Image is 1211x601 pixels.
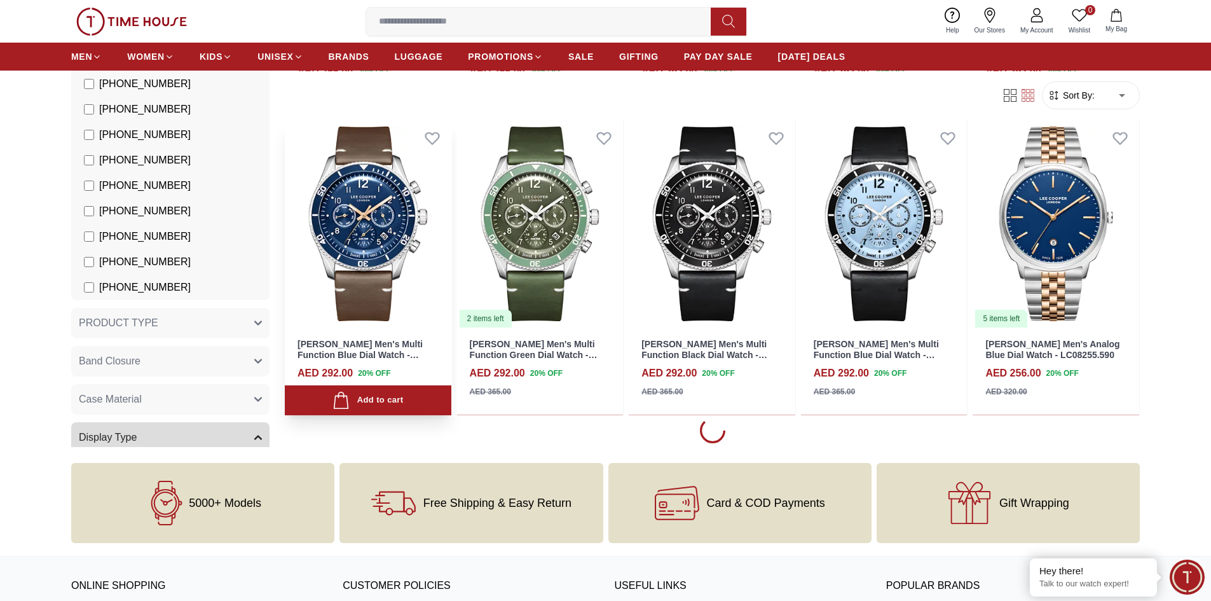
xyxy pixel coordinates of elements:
span: PAY DAY SALE [684,50,753,63]
input: [PHONE_NUMBER] [84,181,94,191]
a: 0Wishlist [1061,5,1098,38]
span: MEN [71,50,92,63]
a: SALE [568,45,594,68]
span: GIFTING [619,50,659,63]
a: [PERSON_NAME] Men's Analog Blue Dial Watch - LC08255.590 [985,339,1119,360]
a: [DATE] DEALS [778,45,845,68]
button: Display Type [71,423,270,453]
a: UNISEX [257,45,303,68]
span: [PHONE_NUMBER] [99,128,191,143]
a: Help [938,5,967,38]
a: BRANDS [329,45,369,68]
button: PRODUCT TYPE [71,308,270,339]
span: 5000+ Models [189,497,261,509]
h4: AED 292.00 [470,366,525,381]
span: Our Stores [969,25,1010,35]
input: [PHONE_NUMBER] [84,156,94,166]
button: Case Material [71,385,270,415]
span: 0 [1085,5,1095,15]
button: Sort By: [1048,89,1095,102]
span: WOMEN [127,50,165,63]
span: Help [941,25,964,35]
span: Display Type [79,431,137,446]
img: Lee Cooper Men's Multi Function Blue Dial Watch - LC08260.301 [801,119,968,329]
a: Lee Cooper Men's Multi Function Green Dial Watch - LC08260.3752 items left [457,119,624,329]
span: BRANDS [329,50,369,63]
span: 20 % OFF [702,368,734,379]
span: 20 % OFF [1046,368,1079,379]
input: [PHONE_NUMBER] [84,105,94,115]
h3: Popular Brands [886,577,1140,596]
span: SALE [568,50,594,63]
span: Sort By: [1060,89,1095,102]
input: [PHONE_NUMBER] [84,258,94,268]
a: Lee Cooper Men's Analog Blue Dial Watch - LC08255.5905 items left [973,119,1139,329]
input: [PHONE_NUMBER] [84,232,94,242]
div: AED 365.00 [470,386,511,397]
span: [PHONE_NUMBER] [99,204,191,219]
span: PROMOTIONS [468,50,533,63]
div: Chat Widget [1170,560,1205,595]
input: [PHONE_NUMBER] [84,130,94,141]
input: [PHONE_NUMBER] [84,79,94,90]
img: ... [76,8,187,36]
a: [PERSON_NAME] Men's Multi Function Green Dial Watch - LC08260.375 [470,339,598,371]
img: Lee Cooper Men's Multi Function Blue Dial Watch - LC08260.394 [285,119,451,329]
span: 20 % OFF [874,368,907,379]
button: Add to cart [285,385,451,415]
a: KIDS [200,45,232,68]
a: MEN [71,45,102,68]
span: Wishlist [1064,25,1095,35]
input: [PHONE_NUMBER] [84,283,94,293]
h4: AED 292.00 [298,366,353,381]
span: LUGGAGE [395,50,443,63]
span: My Bag [1100,24,1132,34]
div: 5 items left [975,310,1027,328]
span: Band Closure [79,354,140,370]
span: 20 % OFF [358,368,390,379]
span: UNISEX [257,50,293,63]
span: 20 % OFF [530,368,563,379]
span: PRODUCT TYPE [79,316,158,331]
a: WOMEN [127,45,174,68]
button: Band Closure [71,347,270,377]
span: [PHONE_NUMBER] [99,230,191,245]
div: Hey there! [1039,565,1147,577]
div: AED 320.00 [985,386,1027,397]
span: Free Shipping & Easy Return [423,497,571,509]
a: [PERSON_NAME] Men's Multi Function Blue Dial Watch - LC08260.301 [814,339,939,371]
h3: USEFUL LINKS [615,577,868,596]
span: [PHONE_NUMBER] [99,153,191,169]
a: PROMOTIONS [468,45,543,68]
a: PAY DAY SALE [684,45,753,68]
h3: ONLINE SHOPPING [71,577,325,596]
span: KIDS [200,50,222,63]
input: [PHONE_NUMBER] [84,207,94,217]
a: LUGGAGE [395,45,443,68]
span: [PHONE_NUMBER] [99,179,191,194]
span: Card & COD Payments [707,497,825,509]
span: My Account [1015,25,1058,35]
div: AED 365.00 [641,386,683,397]
span: [DATE] DEALS [778,50,845,63]
p: Talk to our watch expert! [1039,579,1147,590]
span: Gift Wrapping [999,497,1069,509]
h4: AED 292.00 [641,366,697,381]
h4: AED 256.00 [985,366,1041,381]
img: Lee Cooper Men's Analog Blue Dial Watch - LC08255.590 [973,119,1139,329]
a: [PERSON_NAME] Men's Multi Function Black Dial Watch - LC08260.351 [641,339,767,371]
a: [PERSON_NAME] Men's Multi Function Blue Dial Watch - LC08260.394 [298,339,423,371]
span: [PHONE_NUMBER] [99,102,191,118]
span: [PHONE_NUMBER] [99,77,191,92]
div: Add to cart [332,392,403,409]
span: [PHONE_NUMBER] [99,280,191,296]
div: AED 365.00 [814,386,855,397]
img: Lee Cooper Men's Multi Function Black Dial Watch - LC08260.351 [629,119,795,329]
div: 2 items left [460,310,512,328]
h4: AED 292.00 [814,366,869,381]
button: My Bag [1098,6,1135,36]
span: Case Material [79,392,142,408]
